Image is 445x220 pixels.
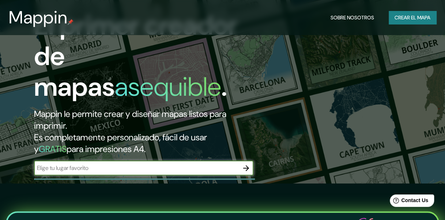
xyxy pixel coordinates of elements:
h1: El primer creador de mapas . [34,10,257,108]
h1: asequible [115,70,221,104]
iframe: Help widget launcher [380,191,437,212]
font: Crear el mapa [395,13,430,22]
h2: Mappin le permite crear y diseñar mapas listos para imprimir. Es completamente personalizado, fác... [34,108,257,155]
h3: Mappin [9,7,68,28]
font: Sobre nosotros [331,13,374,22]
input: Elige tu lugar favorito [34,164,239,172]
button: Crear el mapa [389,11,436,24]
img: mappin-pin [68,19,73,25]
h5: GRATIS [39,143,67,155]
button: Sobre nosotros [328,11,377,24]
